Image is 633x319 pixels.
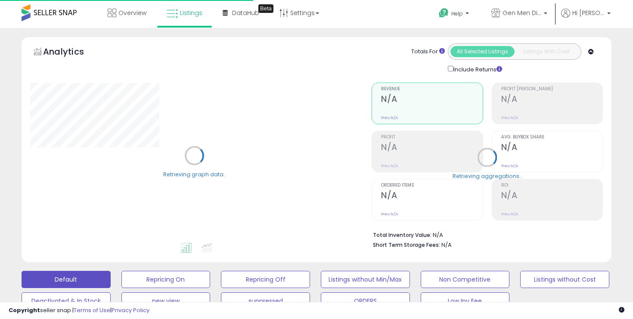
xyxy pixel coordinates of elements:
[118,9,146,17] span: Overview
[163,170,226,178] div: Retrieving graph data..
[451,10,463,17] span: Help
[121,292,211,310] button: new view
[411,48,445,56] div: Totals For
[43,46,101,60] h5: Analytics
[321,271,410,288] button: Listings without Min/Max
[503,9,541,17] span: Gen Men Distributor
[9,306,40,314] strong: Copyright
[438,8,449,18] i: Get Help
[561,9,611,28] a: Hi [PERSON_NAME]
[121,271,211,288] button: Repricing On
[180,9,202,17] span: Listings
[514,46,578,57] button: Listings With Cost
[450,46,515,57] button: All Selected Listings
[432,1,478,28] a: Help
[74,306,110,314] a: Terms of Use
[22,271,111,288] button: Default
[421,292,510,310] button: Low Inv Fee
[112,306,149,314] a: Privacy Policy
[221,271,310,288] button: Repricing Off
[453,172,522,180] div: Retrieving aggregations..
[321,292,410,310] button: ORDERS
[258,4,273,13] div: Tooltip anchor
[572,9,605,17] span: Hi [PERSON_NAME]
[221,292,310,310] button: suppressed
[441,64,512,74] div: Include Returns
[22,292,111,310] button: Deactivated & In Stock
[9,307,149,315] div: seller snap | |
[520,271,609,288] button: Listings without Cost
[232,9,259,17] span: DataHub
[421,271,510,288] button: Non Competitive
